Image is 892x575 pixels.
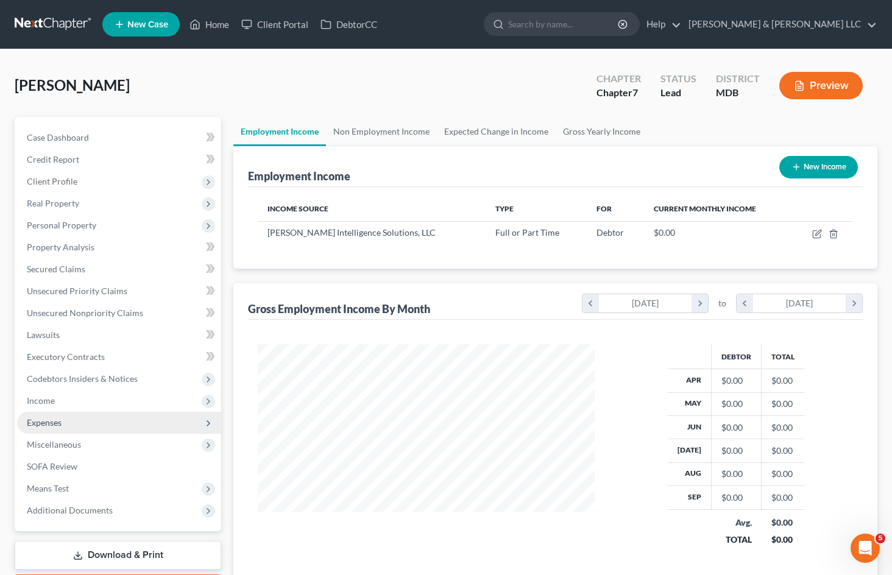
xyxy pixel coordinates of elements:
span: Miscellaneous [27,439,81,450]
iframe: Intercom live chat [851,534,880,563]
td: $0.00 [762,486,805,509]
a: Case Dashboard [17,127,221,149]
span: Full or Part Time [495,227,559,238]
a: Client Portal [235,13,314,35]
div: $0.00 [721,375,751,387]
i: chevron_left [737,294,753,312]
span: For [596,204,612,213]
i: chevron_right [846,294,862,312]
span: Case Dashboard [27,132,89,143]
div: [DATE] [599,294,692,312]
div: $0.00 [721,398,751,410]
span: Means Test [27,483,69,493]
th: Debtor [712,344,762,369]
th: [DATE] [668,439,712,462]
span: to [718,297,726,309]
span: Additional Documents [27,505,113,515]
span: [PERSON_NAME] Intelligence Solutions, LLC [267,227,436,238]
div: MDB [716,86,760,100]
td: $0.00 [762,415,805,439]
th: Aug [668,462,712,485]
span: Income Source [267,204,328,213]
a: Executory Contracts [17,346,221,368]
a: Expected Change in Income [437,117,556,146]
td: $0.00 [762,462,805,485]
a: Employment Income [233,117,326,146]
div: Employment Income [248,169,350,183]
i: chevron_left [582,294,599,312]
div: Avg. [721,517,752,529]
div: Lead [660,86,696,100]
a: Property Analysis [17,236,221,258]
div: Chapter [596,86,641,100]
a: Download & Print [15,541,221,570]
th: Apr [668,369,712,392]
a: Unsecured Nonpriority Claims [17,302,221,324]
a: Credit Report [17,149,221,171]
span: Unsecured Nonpriority Claims [27,308,143,318]
th: May [668,392,712,415]
span: Unsecured Priority Claims [27,286,127,296]
span: 5 [876,534,885,543]
a: [PERSON_NAME] & [PERSON_NAME] LLC [682,13,877,35]
span: Type [495,204,514,213]
span: Codebtors Insiders & Notices [27,373,138,384]
span: SOFA Review [27,461,77,471]
button: New Income [779,156,858,178]
div: TOTAL [721,534,752,546]
span: Executory Contracts [27,351,105,362]
div: Status [660,72,696,86]
a: Lawsuits [17,324,221,346]
td: $0.00 [762,439,805,462]
th: Sep [668,486,712,509]
span: New Case [127,20,168,29]
button: Preview [779,72,863,99]
span: $0.00 [654,227,675,238]
td: $0.00 [762,369,805,392]
span: Debtor [596,227,624,238]
i: chevron_right [692,294,708,312]
a: DebtorCC [314,13,383,35]
div: Chapter [596,72,641,86]
a: Home [183,13,235,35]
div: Gross Employment Income By Month [248,302,430,316]
span: Property Analysis [27,242,94,252]
a: Gross Yearly Income [556,117,648,146]
a: Secured Claims [17,258,221,280]
a: Unsecured Priority Claims [17,280,221,302]
th: Jun [668,415,712,439]
div: $0.00 [721,468,751,480]
span: Lawsuits [27,330,60,340]
div: District [716,72,760,86]
div: $0.00 [771,517,795,529]
span: Current Monthly Income [654,204,756,213]
span: Personal Property [27,220,96,230]
span: Client Profile [27,176,77,186]
div: $0.00 [771,534,795,546]
div: [DATE] [753,294,846,312]
a: Non Employment Income [326,117,437,146]
span: Real Property [27,198,79,208]
span: 7 [632,86,638,98]
div: $0.00 [721,422,751,434]
span: Secured Claims [27,264,85,274]
a: SOFA Review [17,456,221,478]
span: Expenses [27,417,62,428]
input: Search by name... [508,13,620,35]
th: Total [762,344,805,369]
a: Help [640,13,681,35]
span: [PERSON_NAME] [15,76,130,94]
span: Income [27,395,55,406]
div: $0.00 [721,445,751,457]
span: Credit Report [27,154,79,164]
td: $0.00 [762,392,805,415]
div: $0.00 [721,492,751,504]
